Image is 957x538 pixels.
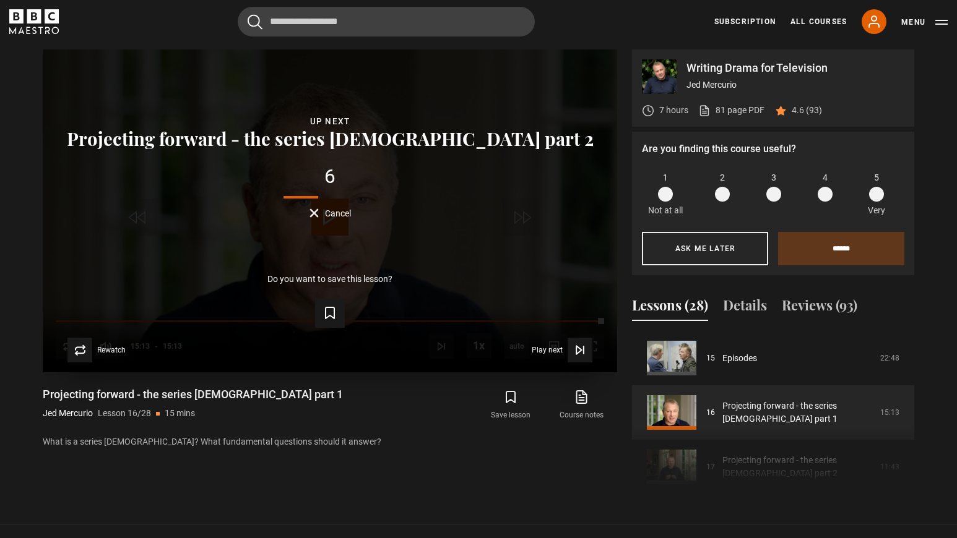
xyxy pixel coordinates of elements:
[475,387,546,423] button: Save lesson
[642,232,768,265] button: Ask me later
[43,387,343,402] h1: Projecting forward - the series [DEMOGRAPHIC_DATA] part 1
[874,171,879,184] span: 5
[43,407,93,420] p: Jed Mercurio
[722,352,757,365] a: Episodes
[632,295,708,321] button: Lessons (28)
[823,171,828,184] span: 4
[97,346,126,354] span: Rewatch
[165,407,195,420] p: 15 mins
[714,16,776,27] a: Subscription
[686,79,904,92] p: Jed Mercurio
[310,208,351,218] button: Cancel
[864,204,888,217] p: Very
[642,142,904,156] p: Are you finding this course useful?
[67,338,126,362] button: Rewatch
[792,104,822,117] p: 4.6 (93)
[663,171,668,184] span: 1
[659,104,688,117] p: 7 hours
[43,49,617,372] video-js: Video Player
[720,171,725,184] span: 2
[790,16,847,27] a: All Courses
[63,167,597,187] div: 6
[532,338,592,362] button: Play next
[98,407,151,420] p: Lesson 16/28
[723,295,767,321] button: Details
[43,435,617,448] p: What is a series [DEMOGRAPHIC_DATA]? What fundamental questions should it answer?
[648,204,683,217] p: Not at all
[532,346,563,354] span: Play next
[63,114,597,129] div: Up next
[722,399,873,425] a: Projecting forward - the series [DEMOGRAPHIC_DATA] part 1
[267,275,392,283] p: Do you want to save this lesson?
[698,104,764,117] a: 81 page PDF
[771,171,776,184] span: 3
[901,16,948,28] button: Toggle navigation
[686,62,904,74] p: Writing Drama for Television
[63,129,597,148] button: Projecting forward - the series [DEMOGRAPHIC_DATA] part 2
[248,14,262,30] button: Submit the search query
[782,295,857,321] button: Reviews (93)
[238,7,535,36] input: Search
[547,387,617,423] a: Course notes
[9,9,59,34] svg: BBC Maestro
[325,209,351,218] span: Cancel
